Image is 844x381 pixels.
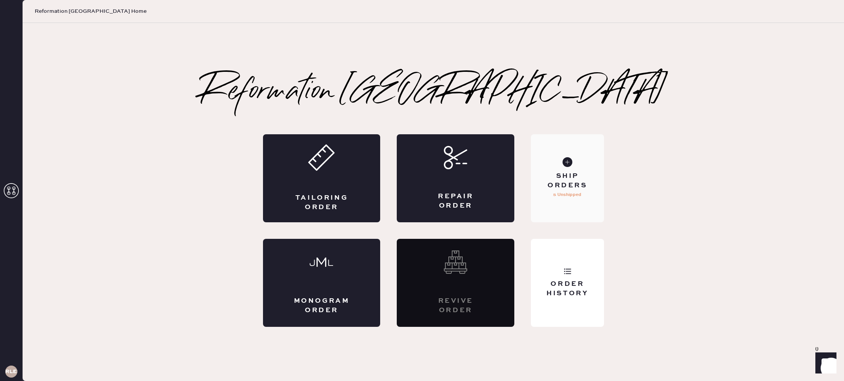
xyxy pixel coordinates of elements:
iframe: Front Chat [808,347,841,379]
div: Monogram Order [293,296,350,315]
div: Ship Orders [537,172,598,190]
p: 5 Unshipped [553,190,581,199]
div: Interested? Contact us at care@hemster.co [397,239,514,327]
div: Order History [537,279,598,298]
h2: Reformation [GEOGRAPHIC_DATA] [200,77,667,107]
div: Repair Order [427,192,484,211]
h3: RLESA [5,369,17,374]
span: Reformation [GEOGRAPHIC_DATA] Home [35,8,147,15]
div: Tailoring Order [293,193,350,212]
div: Revive order [427,296,484,315]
